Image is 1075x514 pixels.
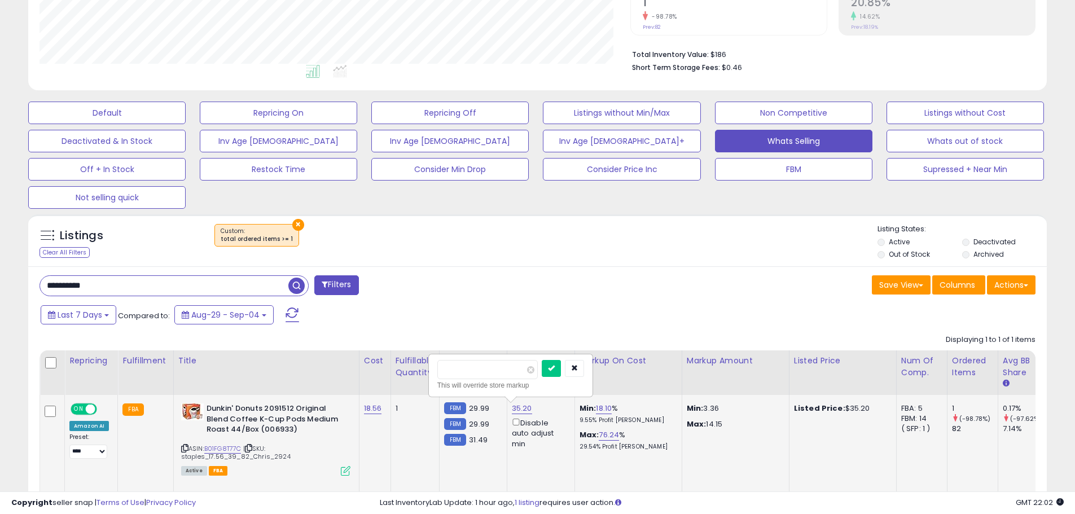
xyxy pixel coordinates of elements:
div: Fulfillable Quantity [396,355,435,379]
a: 35.20 [512,403,532,414]
div: Ordered Items [952,355,993,379]
span: Compared to: [118,310,170,321]
button: Not selling quick [28,186,186,209]
button: Inv Age [DEMOGRAPHIC_DATA]+ [543,130,700,152]
button: Repricing Off [371,102,529,124]
button: Off + In Stock [28,158,186,181]
button: Aug-29 - Sep-04 [174,305,274,324]
button: Repricing On [200,102,357,124]
span: Custom: [221,227,293,244]
span: ON [72,405,86,414]
div: Repricing [69,355,113,367]
button: Save View [872,275,931,295]
div: 1 [952,403,998,414]
small: FBM [444,418,466,430]
span: Columns [940,279,975,291]
a: 1 listing [515,497,539,508]
small: 14.62% [856,12,880,21]
button: Supressed + Near Min [887,158,1044,181]
button: Whats out of stock [887,130,1044,152]
div: 1 [396,403,431,414]
a: 18.10 [596,403,612,414]
small: Prev: 18.19% [851,24,878,30]
small: Prev: 82 [643,24,661,30]
div: Fulfillment [122,355,168,367]
li: $186 [632,47,1027,60]
span: $0.46 [722,62,742,73]
b: Dunkin' Donuts 2091512 Original Blend Coffee K-Cup Pods Medium Roast 44/Box (006933) [207,403,344,438]
p: 9.55% Profit [PERSON_NAME] [580,416,673,424]
div: Markup Amount [687,355,784,367]
button: Listings without Cost [887,102,1044,124]
div: Disable auto adjust min [512,416,566,449]
div: Displaying 1 to 1 of 1 items [946,335,1035,345]
small: FBA [122,403,143,416]
div: 7.14% [1003,424,1048,434]
button: Deactivated & In Stock [28,130,186,152]
div: FBA: 5 [901,403,938,414]
a: B01FG8T77C [204,444,242,454]
div: Title [178,355,354,367]
button: Inv Age [DEMOGRAPHIC_DATA] [371,130,529,152]
div: FBM: 14 [901,414,938,424]
span: OFF [95,405,113,414]
button: Filters [314,275,358,295]
strong: Min: [687,403,704,414]
button: Non Competitive [715,102,872,124]
div: Last InventoryLab Update: 1 hour ago, requires user action. [380,498,1064,508]
img: 51zzUNydufS._SL40_.jpg [181,403,204,420]
div: 82 [952,424,998,434]
small: (-97.62%) [1010,414,1042,423]
p: 29.54% Profit [PERSON_NAME] [580,443,673,451]
span: Aug-29 - Sep-04 [191,309,260,320]
button: Default [28,102,186,124]
button: FBM [715,158,872,181]
div: Markup on Cost [580,355,677,367]
h5: Listings [60,228,103,244]
small: Avg BB Share. [1003,379,1010,389]
label: Deactivated [973,237,1016,247]
button: Consider Price Inc [543,158,700,181]
div: Avg BB Share [1003,355,1044,379]
a: 76.24 [599,429,619,441]
div: ( SFP: 1 ) [901,424,938,434]
span: FBA [209,466,228,476]
span: 31.49 [469,434,488,445]
div: ASIN: [181,403,350,475]
a: Terms of Use [96,497,144,508]
strong: Copyright [11,497,52,508]
span: | SKU: staples_17.56_39_82_Chris_2924 [181,444,291,461]
div: Cost [364,355,386,367]
div: This will override store markup [437,380,584,391]
small: -98.78% [648,12,677,21]
span: Last 7 Days [58,309,102,320]
button: Listings without Min/Max [543,102,700,124]
a: 18.56 [364,403,382,414]
label: Archived [973,249,1004,259]
span: 29.99 [469,419,489,429]
a: Privacy Policy [146,497,196,508]
div: Listed Price [794,355,892,367]
label: Active [889,237,910,247]
button: Columns [932,275,985,295]
div: $35.20 [794,403,888,414]
button: Last 7 Days [41,305,116,324]
button: Inv Age [DEMOGRAPHIC_DATA] [200,130,357,152]
span: 2025-09-12 22:02 GMT [1016,497,1064,508]
div: % [580,403,673,424]
div: Amazon AI [69,421,109,431]
div: Clear All Filters [40,247,90,258]
button: Whats Selling [715,130,872,152]
b: Total Inventory Value: [632,50,709,59]
th: The percentage added to the cost of goods (COGS) that forms the calculator for Min & Max prices. [574,350,682,395]
div: Preset: [69,433,109,459]
b: Max: [580,429,599,440]
strong: Max: [687,419,707,429]
button: × [292,219,304,231]
p: 14.15 [687,419,780,429]
span: 29.99 [469,403,489,414]
div: total ordered items >= 1 [221,235,293,243]
small: FBM [444,434,466,446]
label: Out of Stock [889,249,930,259]
div: % [580,430,673,451]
